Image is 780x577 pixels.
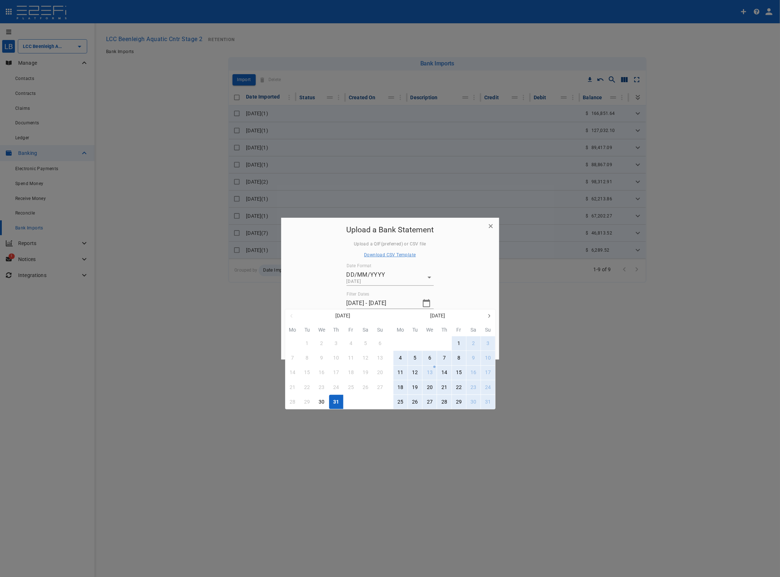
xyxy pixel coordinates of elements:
[334,384,339,392] div: 24
[373,326,387,336] th: Su
[329,351,343,365] button: 10 July 2025
[427,369,433,377] div: 13
[320,340,323,348] div: 2
[481,395,495,409] button: 31 August 2025
[344,336,358,350] button: 4 July 2025
[348,369,354,377] div: 18
[437,366,451,380] button: 14 August 2025
[315,380,329,394] button: 23 July 2025
[358,380,372,394] button: 26 July 2025
[481,351,495,365] button: 10 August 2025
[457,354,460,362] div: 8
[481,380,495,394] button: 24 August 2025
[470,398,476,406] div: 30
[286,380,300,394] button: 21 July 2025
[329,395,343,409] button: 31 July 2025
[437,351,451,365] button: 7 August 2025
[393,351,408,365] button: 4 August 2025
[344,380,358,394] button: 25 July 2025
[466,366,481,380] button: 16 August 2025
[363,384,368,392] div: 26
[300,395,314,409] button: 29 July 2025
[329,366,343,380] button: 17 July 2025
[423,351,437,365] button: 6 August 2025
[300,380,314,394] button: 22 July 2025
[306,340,308,348] div: 1
[329,336,343,350] button: 3 July 2025
[290,369,295,377] div: 14
[363,354,368,362] div: 12
[441,384,447,392] div: 21
[485,398,491,406] div: 31
[472,340,475,348] div: 2
[441,398,447,406] div: 28
[314,326,329,336] th: We
[397,369,403,377] div: 11
[285,326,300,336] th: Mo
[315,336,329,350] button: 2 July 2025
[329,380,343,394] button: 24 July 2025
[393,380,408,394] button: 18 August 2025
[397,384,403,392] div: 18
[358,351,372,365] button: 12 July 2025
[344,351,358,365] button: 11 July 2025
[470,384,476,392] div: 23
[481,336,495,350] button: 3 August 2025
[344,366,358,380] button: 18 July 2025
[437,326,452,336] th: Th
[373,380,387,394] button: 27 July 2025
[437,395,451,409] button: 28 August 2025
[300,351,314,365] button: 8 July 2025
[319,384,324,392] div: 23
[358,336,372,350] button: 5 July 2025
[358,326,373,336] th: Sa
[364,340,367,348] div: 5
[377,369,383,377] div: 20
[456,384,462,392] div: 22
[441,369,447,377] div: 14
[423,366,437,380] button: 13 August 2025
[315,351,329,365] button: 9 July 2025
[397,398,403,406] div: 25
[393,326,408,336] th: Mo
[437,380,451,394] button: 21 August 2025
[412,369,418,377] div: 12
[319,369,324,377] div: 16
[452,366,466,380] button: 15 August 2025
[457,340,460,348] div: 1
[348,354,354,362] div: 11
[452,395,466,409] button: 29 August 2025
[466,336,481,350] button: 2 August 2025
[298,309,387,322] button: [DATE]
[487,340,490,348] div: 3
[393,366,408,380] button: 11 August 2025
[334,398,339,406] div: 31
[466,351,481,365] button: 9 August 2025
[452,326,466,336] th: Fr
[456,398,462,406] div: 29
[300,336,314,350] button: 1 July 2025
[377,354,383,362] div: 13
[290,398,295,406] div: 28
[373,336,387,350] button: 6 July 2025
[363,369,368,377] div: 19
[344,326,358,336] th: Fr
[456,369,462,377] div: 15
[399,354,402,362] div: 4
[319,398,324,406] div: 30
[472,354,475,362] div: 9
[291,354,294,362] div: 7
[408,380,422,394] button: 19 August 2025
[485,369,491,377] div: 17
[349,340,352,348] div: 4
[304,398,310,406] div: 29
[306,354,308,362] div: 8
[408,326,423,336] th: Tu
[427,398,433,406] div: 27
[286,366,300,380] button: 14 July 2025
[408,366,422,380] button: 12 August 2025
[423,395,437,409] button: 27 August 2025
[373,366,387,380] button: 20 July 2025
[414,354,417,362] div: 5
[466,395,481,409] button: 30 August 2025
